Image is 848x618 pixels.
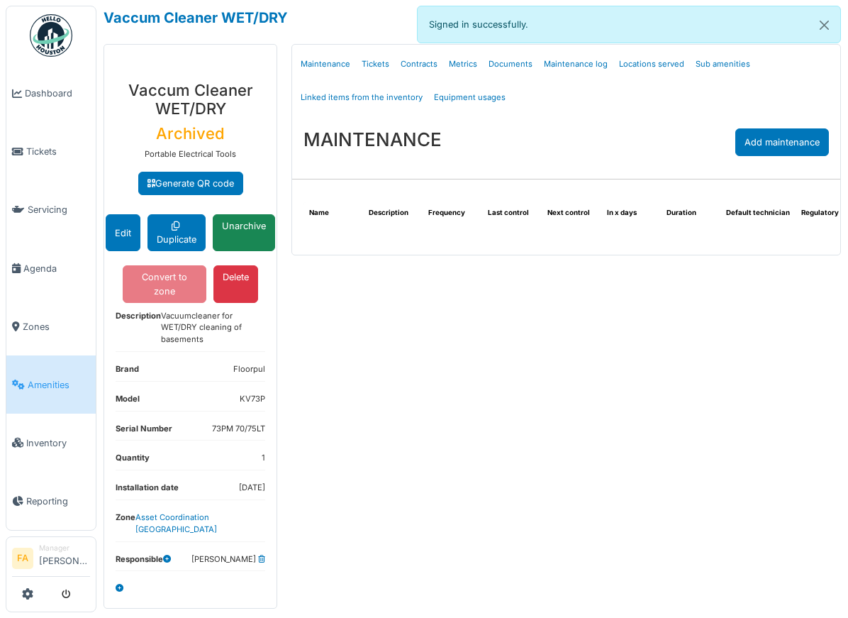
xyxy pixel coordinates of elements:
dt: Description [116,310,161,351]
dd: Floorpul [233,363,265,375]
dt: Serial Number [116,423,172,441]
span: Reporting [26,495,90,508]
dd: KV73P [240,393,265,405]
li: FA [12,548,33,569]
span: Tickets [26,145,90,158]
dd: 73PM 70/75LT [212,423,265,435]
a: Inventory [6,414,96,472]
dd: 1 [262,452,265,464]
a: Agenda [6,239,96,297]
dt: Responsible [116,553,171,571]
a: Maintenance log [538,48,613,81]
dd: [PERSON_NAME] [191,553,265,565]
a: Vaccum Cleaner WET/DRY [104,9,288,26]
p: Portable Electrical Tools [116,148,265,160]
a: Contracts [395,48,443,81]
a: Locations served [613,48,690,81]
th: Duration [661,202,720,224]
dt: Brand [116,363,139,381]
dt: Quantity [116,452,150,470]
a: Dashboard [6,65,96,123]
button: Close [808,6,840,44]
dt: Zone [116,512,135,541]
a: Reporting [6,472,96,530]
a: Asset Coordination [GEOGRAPHIC_DATA] [135,512,217,534]
h3: MAINTENANCE [303,128,442,150]
a: FA Manager[PERSON_NAME] [12,543,90,577]
a: Servicing [6,181,96,239]
span: Dashboard [25,87,90,100]
h3: Vaccum Cleaner WET/DRY [116,81,265,118]
th: Next control [542,202,601,224]
div: Manager [39,543,90,553]
a: Equipment usages [428,81,511,114]
dd: Vacuumcleaner for WET/DRY cleaning of basements [161,310,265,346]
a: Amenities [6,355,96,414]
div: Add maintenance [735,128,829,156]
div: Delete [213,265,258,302]
a: Tickets [6,123,96,181]
img: Badge_color-CXgf-gQk.svg [30,14,72,57]
dt: Installation date [116,482,179,500]
th: In x days [601,202,661,224]
a: Duplicate [147,214,206,251]
a: Zones [6,297,96,355]
th: Default technician [720,202,796,224]
span: Amenities [28,378,90,392]
a: Maintenance [295,48,356,81]
a: Tickets [356,48,395,81]
th: Frequency [423,202,482,224]
a: Unarchive [213,214,275,251]
a: Generate QR code [138,172,243,195]
li: [PERSON_NAME] [39,543,90,573]
a: Metrics [443,48,483,81]
th: Name [303,202,363,224]
th: Last control [482,202,542,224]
div: Signed in successfully. [417,6,841,43]
span: Agenda [23,262,90,275]
th: Description [363,202,423,224]
dd: [DATE] [239,482,265,494]
a: Documents [483,48,538,81]
dt: Model [116,393,140,411]
h3: Archived [116,124,265,143]
a: Sub amenities [690,48,756,81]
button: Edit [106,214,140,251]
span: Zones [23,320,90,333]
span: Inventory [26,436,90,450]
span: Servicing [28,203,90,216]
a: Linked items from the inventory [295,81,428,114]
